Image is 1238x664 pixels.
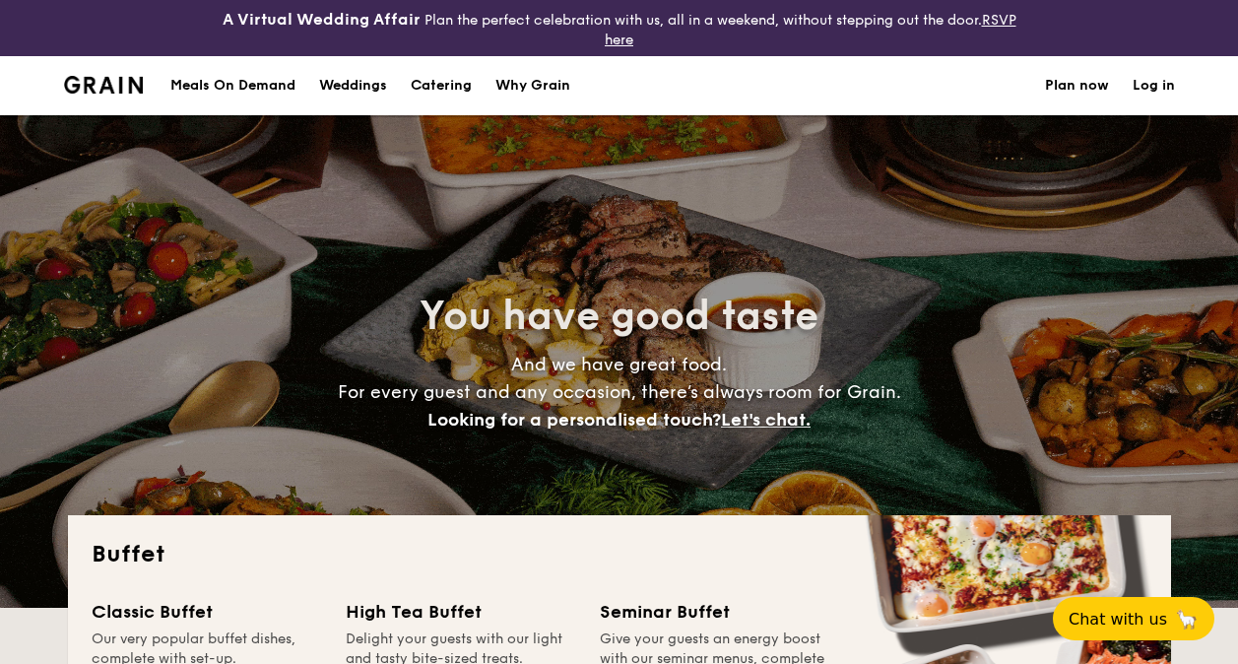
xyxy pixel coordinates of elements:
span: Let's chat. [721,409,811,431]
h4: A Virtual Wedding Affair [223,8,421,32]
div: Why Grain [495,56,570,115]
span: 🦙 [1175,608,1199,631]
div: Plan the perfect celebration with us, all in a weekend, without stepping out the door. [207,8,1032,48]
img: Grain [64,76,144,94]
a: Plan now [1045,56,1109,115]
button: Chat with us🦙 [1053,597,1214,640]
div: Meals On Demand [170,56,295,115]
a: Logotype [64,76,144,94]
div: Classic Buffet [92,598,322,626]
a: Catering [399,56,484,115]
a: Weddings [307,56,399,115]
h1: Catering [411,56,472,115]
a: Meals On Demand [159,56,307,115]
div: High Tea Buffet [346,598,576,626]
a: Log in [1133,56,1175,115]
span: Chat with us [1069,610,1167,629]
h2: Buffet [92,539,1147,570]
a: Why Grain [484,56,582,115]
div: Weddings [319,56,387,115]
div: Seminar Buffet [600,598,830,626]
